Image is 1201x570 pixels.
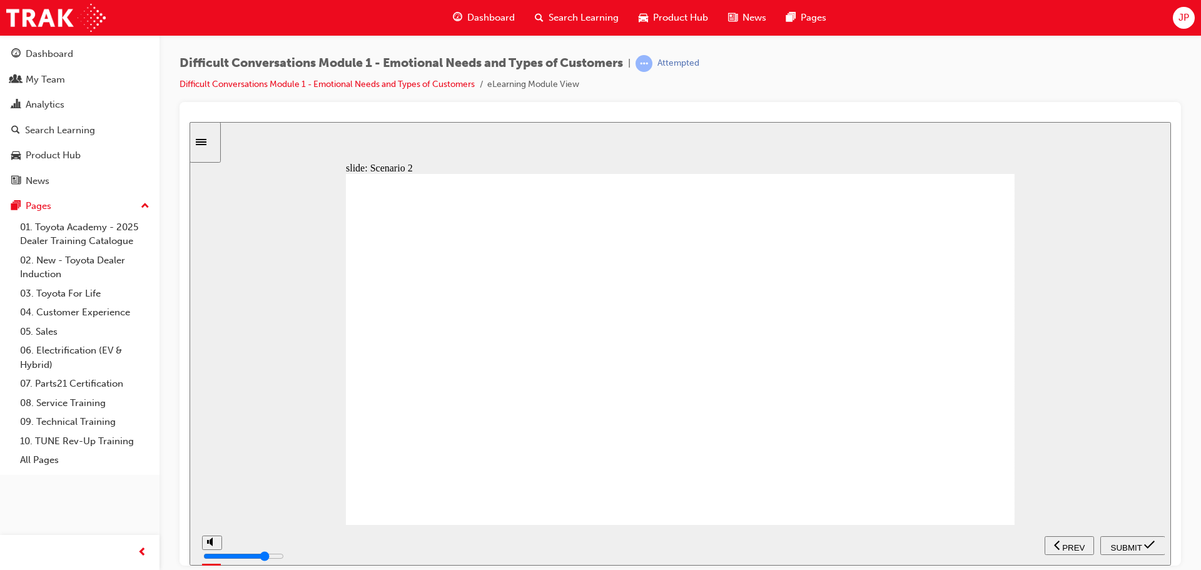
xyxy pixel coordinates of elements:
span: Search Learning [549,11,619,25]
a: 06. Electrification (EV & Hybrid) [15,341,155,374]
span: SUBMIT [921,421,953,430]
a: search-iconSearch Learning [525,5,629,31]
div: Dashboard [26,47,73,61]
div: My Team [26,73,65,87]
span: guage-icon [11,49,21,60]
span: pages-icon [11,201,21,212]
li: eLearning Module View [487,78,579,92]
span: news-icon [11,176,21,187]
a: Analytics [5,93,155,116]
span: News [742,11,766,25]
a: car-iconProduct Hub [629,5,718,31]
button: Pages [5,195,155,218]
span: prev-icon [138,545,147,561]
a: 08. Service Training [15,394,155,413]
a: guage-iconDashboard [443,5,525,31]
button: submit [911,414,976,433]
span: chart-icon [11,99,21,111]
div: Search Learning [25,123,95,138]
span: car-icon [11,150,21,161]
span: search-icon [535,10,544,26]
span: car-icon [639,10,648,26]
input: volume [14,429,94,439]
button: volume [13,414,33,428]
nav: slide navigation [855,403,975,444]
div: misc controls [13,403,31,444]
a: 01. Toyota Academy - 2025 Dealer Training Catalogue [15,218,155,251]
a: Search Learning [5,119,155,142]
div: Pages [26,199,51,213]
span: | [628,56,631,71]
span: people-icon [11,74,21,86]
a: Difficult Conversations Module 1 - Emotional Needs and Types of Customers [180,79,475,89]
div: News [26,174,49,188]
span: pages-icon [786,10,796,26]
button: DashboardMy TeamAnalyticsSearch LearningProduct HubNews [5,40,155,195]
span: JP [1178,11,1189,25]
div: Attempted [657,58,699,69]
a: 10. TUNE Rev-Up Training [15,432,155,451]
span: Dashboard [467,11,515,25]
a: 09. Technical Training [15,412,155,432]
img: Trak [6,4,106,32]
a: 03. Toyota For Life [15,284,155,303]
button: previous [855,414,905,433]
span: PREV [873,421,895,430]
a: 04. Customer Experience [15,303,155,322]
a: News [5,170,155,193]
span: search-icon [11,125,20,136]
span: Product Hub [653,11,708,25]
a: pages-iconPages [776,5,836,31]
a: Product Hub [5,144,155,167]
span: up-icon [141,198,149,215]
button: JP [1173,7,1195,29]
span: learningRecordVerb_ATTEMPT-icon [636,55,652,72]
a: news-iconNews [718,5,776,31]
a: 02. New - Toyota Dealer Induction [15,251,155,284]
div: Product Hub [26,148,81,163]
span: guage-icon [453,10,462,26]
a: 05. Sales [15,322,155,342]
span: Difficult Conversations Module 1 - Emotional Needs and Types of Customers [180,56,623,71]
a: My Team [5,68,155,91]
div: Analytics [26,98,64,112]
span: Pages [801,11,826,25]
span: news-icon [728,10,737,26]
a: 07. Parts21 Certification [15,374,155,394]
a: Dashboard [5,43,155,66]
a: All Pages [15,450,155,470]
